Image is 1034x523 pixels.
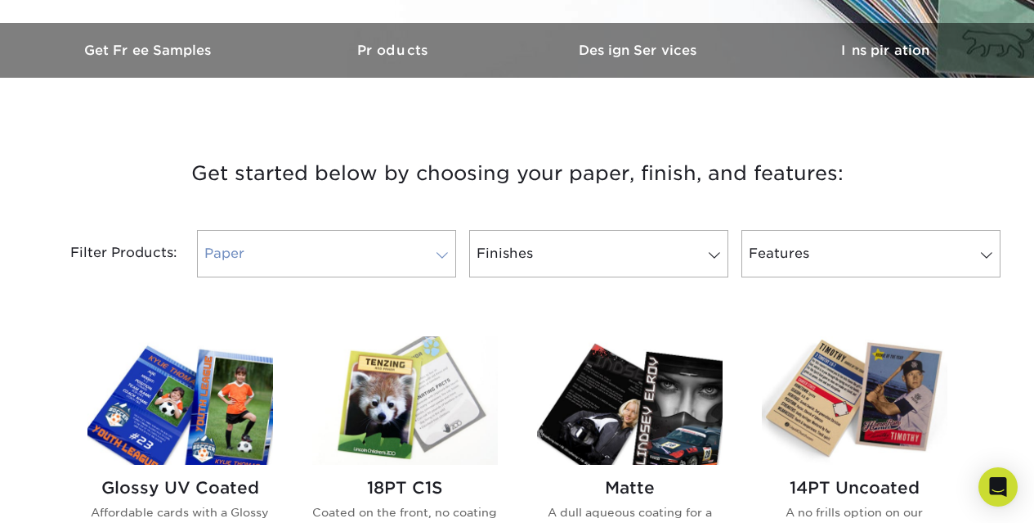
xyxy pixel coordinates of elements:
[762,478,947,498] h2: 14PT Uncoated
[272,23,517,78] a: Products
[4,473,139,517] iframe: Google Customer Reviews
[312,336,498,465] img: 18PT C1S Trading Cards
[763,43,1008,58] h3: Inspiration
[27,23,272,78] a: Get Free Samples
[762,336,947,465] img: 14PT Uncoated Trading Cards
[197,230,456,277] a: Paper
[763,23,1008,78] a: Inspiration
[27,43,272,58] h3: Get Free Samples
[27,230,190,277] div: Filter Products:
[978,467,1018,507] div: Open Intercom Messenger
[87,336,273,465] img: Glossy UV Coated Trading Cards
[517,23,763,78] a: Design Services
[537,336,723,465] img: Matte Trading Cards
[537,478,723,498] h2: Matte
[312,478,498,498] h2: 18PT C1S
[87,478,273,498] h2: Glossy UV Coated
[272,43,517,58] h3: Products
[517,43,763,58] h3: Design Services
[469,230,728,277] a: Finishes
[39,137,996,210] h3: Get started below by choosing your paper, finish, and features:
[741,230,1000,277] a: Features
